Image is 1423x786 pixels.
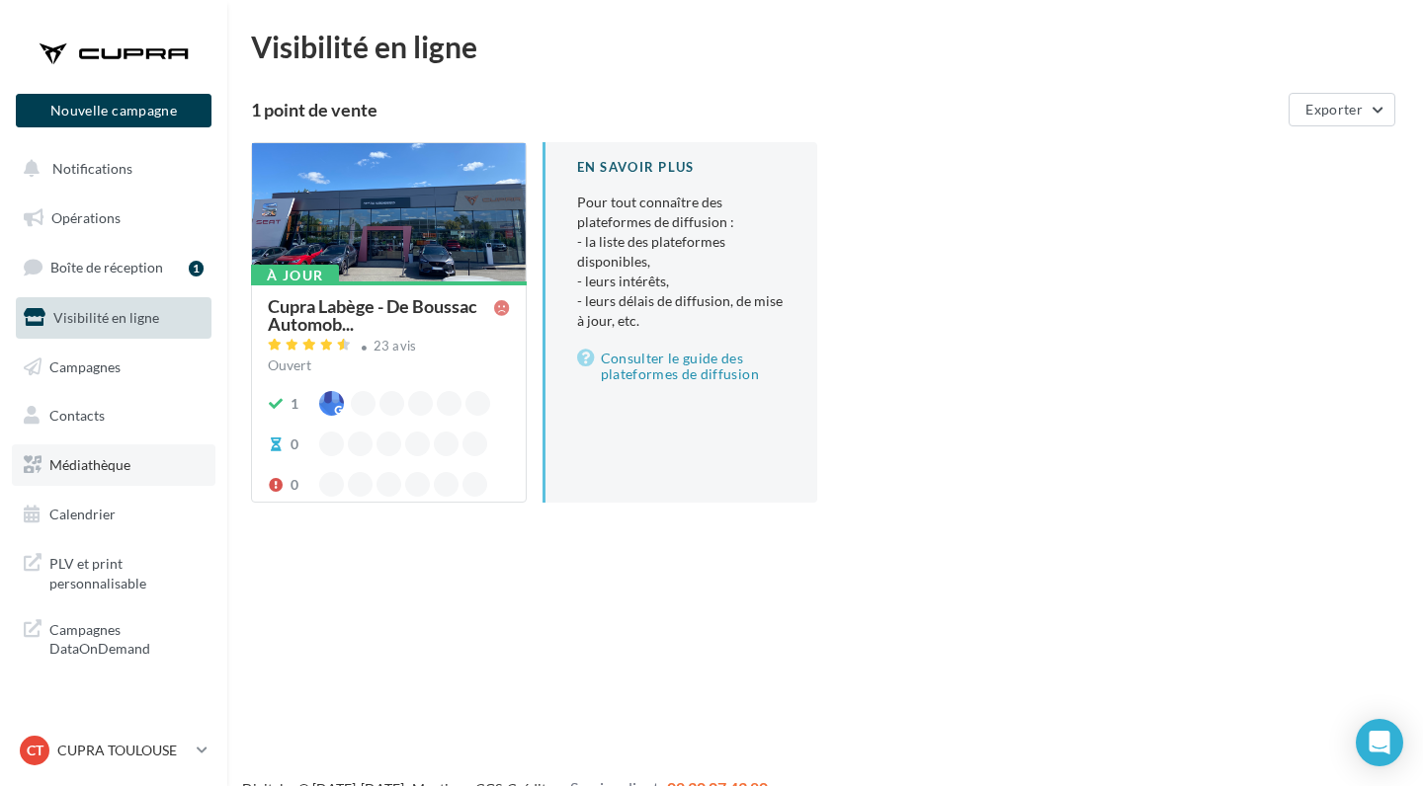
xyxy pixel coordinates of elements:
[52,160,132,177] span: Notifications
[1356,719,1403,766] div: Open Intercom Messenger
[12,608,215,667] a: Campagnes DataOnDemand
[291,394,298,414] div: 1
[49,407,105,424] span: Contacts
[268,297,494,333] span: Cupra Labège - De Boussac Automob...
[251,265,339,286] div: À jour
[374,340,417,353] div: 23 avis
[577,347,787,386] a: Consulter le guide des plateformes de diffusion
[12,197,215,239] a: Opérations
[1305,101,1363,118] span: Exporter
[291,475,298,495] div: 0
[12,297,215,339] a: Visibilité en ligne
[49,506,116,522] span: Calendrier
[1289,93,1395,126] button: Exporter
[51,209,121,226] span: Opérations
[49,616,204,659] span: Campagnes DataOnDemand
[268,356,311,373] span: Ouvert
[251,32,1399,61] div: Visibilité en ligne
[291,434,298,454] div: 0
[12,148,208,190] button: Notifications
[251,101,1281,118] div: 1 point de vente
[12,494,215,535] a: Calendrier
[12,347,215,388] a: Campagnes
[577,272,787,291] li: - leurs intérêts,
[16,94,211,127] button: Nouvelle campagne
[12,395,215,436] a: Contacts
[49,357,121,374] span: Campagnes
[57,741,189,760] p: CUPRA TOULOUSE
[27,741,43,760] span: CT
[12,246,215,288] a: Boîte de réception1
[189,261,204,276] div: 1
[16,732,211,769] a: CT CUPRA TOULOUSE
[12,444,215,486] a: Médiathèque
[577,291,787,331] li: - leurs délais de diffusion, de mise à jour, etc.
[53,309,159,326] span: Visibilité en ligne
[50,259,163,275] span: Boîte de réception
[577,193,787,331] p: Pour tout connaître des plateformes de diffusion :
[268,336,510,359] a: 23 avis
[49,456,130,473] span: Médiathèque
[577,232,787,272] li: - la liste des plateformes disponibles,
[49,550,204,592] span: PLV et print personnalisable
[12,542,215,600] a: PLV et print personnalisable
[577,158,787,177] div: En savoir plus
